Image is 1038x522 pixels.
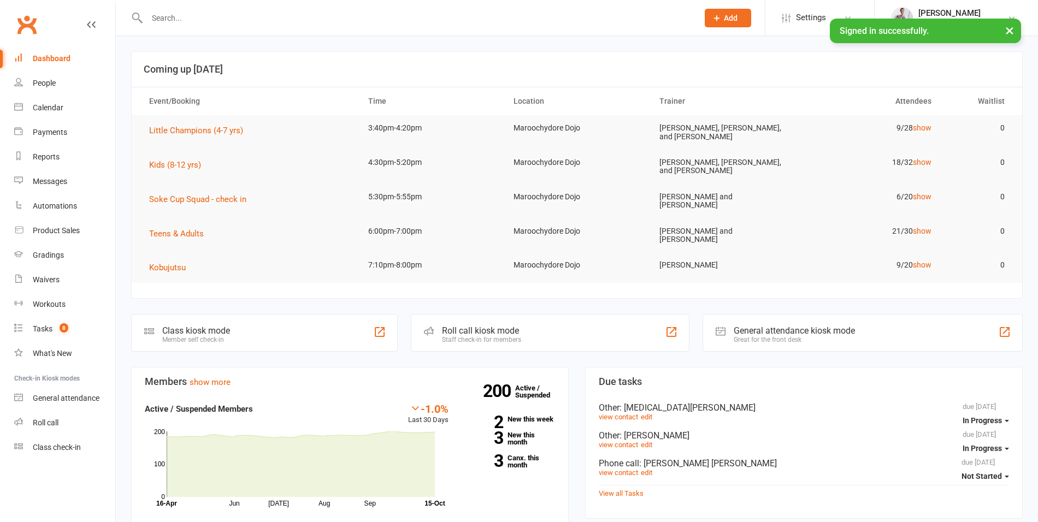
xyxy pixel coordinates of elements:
[963,411,1009,430] button: In Progress
[650,150,795,184] td: [PERSON_NAME], [PERSON_NAME], and [PERSON_NAME]
[14,341,115,366] a: What's New
[650,87,795,115] th: Trainer
[358,252,504,278] td: 7:10pm-8:00pm
[14,120,115,145] a: Payments
[724,14,738,22] span: Add
[465,453,503,469] strong: 3
[515,376,563,407] a: 200Active / Suspended
[149,194,246,204] span: Soke Cup Squad - check in
[14,243,115,268] a: Gradings
[913,158,931,167] a: show
[620,402,756,413] span: : [MEDICAL_DATA][PERSON_NAME]
[795,87,941,115] th: Attendees
[14,71,115,96] a: People
[504,150,650,175] td: Maroochydore Dojo
[14,96,115,120] a: Calendar
[14,145,115,169] a: Reports
[33,54,70,63] div: Dashboard
[149,229,204,239] span: Teens & Adults
[795,150,941,175] td: 18/32
[504,115,650,141] td: Maroochydore Dojo
[599,458,1009,468] div: Phone call
[620,430,689,441] span: : [PERSON_NAME]
[465,454,555,468] a: 3Canx. this month
[599,468,638,477] a: view contact
[13,11,40,38] a: Clubworx
[941,218,1014,244] td: 0
[149,158,209,171] button: Kids (8-12 yrs)
[599,441,638,449] a: view contact
[941,252,1014,278] td: 0
[504,87,650,115] th: Location
[918,8,996,18] div: [PERSON_NAME]
[442,325,521,336] div: Roll call kiosk mode
[891,7,913,29] img: thumb_image1623729628.png
[941,115,1014,141] td: 0
[33,128,67,137] div: Payments
[139,87,358,115] th: Event/Booking
[358,87,504,115] th: Time
[14,292,115,317] a: Workouts
[358,150,504,175] td: 4:30pm-5:20pm
[465,430,503,446] strong: 3
[358,218,504,244] td: 6:00pm-7:00pm
[599,376,1009,387] h3: Due tasks
[14,268,115,292] a: Waivers
[795,115,941,141] td: 9/28
[149,263,186,272] span: Kobujutsu
[149,126,243,135] span: Little Champions (4-7 yrs)
[14,169,115,194] a: Messages
[504,252,650,278] td: Maroochydore Dojo
[913,227,931,235] a: show
[641,441,652,449] a: edit
[33,177,67,186] div: Messages
[14,411,115,435] a: Roll call
[33,152,60,161] div: Reports
[14,46,115,71] a: Dashboard
[33,251,64,259] div: Gradings
[465,414,503,430] strong: 2
[14,435,115,460] a: Class kiosk mode
[14,386,115,411] a: General attendance kiosk mode
[734,336,855,343] div: Great for the front desk
[650,115,795,150] td: [PERSON_NAME], [PERSON_NAME], and [PERSON_NAME]
[639,458,777,468] span: : [PERSON_NAME] [PERSON_NAME]
[795,252,941,278] td: 9/20
[962,472,1002,481] span: Not Started
[144,64,1010,75] h3: Coming up [DATE]
[795,184,941,210] td: 6/20
[963,444,1002,453] span: In Progress
[149,160,201,170] span: Kids (8-12 yrs)
[442,336,521,343] div: Staff check-in for members
[796,5,826,30] span: Settings
[33,394,99,402] div: General attendance
[358,115,504,141] td: 3:40pm-4:20pm
[145,376,555,387] h3: Members
[145,404,253,414] strong: Active / Suspended Members
[33,418,58,427] div: Roll call
[14,317,115,341] a: Tasks 8
[913,192,931,201] a: show
[641,413,652,421] a: edit
[162,336,230,343] div: Member self check-in
[705,9,751,27] button: Add
[149,124,251,137] button: Little Champions (4-7 yrs)
[358,184,504,210] td: 5:30pm-5:55pm
[33,443,81,452] div: Class check-in
[962,466,1009,486] button: Not Started
[734,325,855,336] div: General attendance kiosk mode
[14,218,115,243] a: Product Sales
[918,18,996,28] div: Sunshine Coast Karate
[465,416,555,423] a: 2New this week
[149,227,211,240] button: Teens & Adults
[149,193,254,206] button: Soke Cup Squad - check in
[144,10,691,26] input: Search...
[33,300,66,309] div: Workouts
[33,324,52,333] div: Tasks
[33,201,77,210] div: Automations
[840,26,929,36] span: Signed in successfully.
[483,383,515,399] strong: 200
[504,218,650,244] td: Maroochydore Dojo
[190,377,231,387] a: show more
[795,218,941,244] td: 21/30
